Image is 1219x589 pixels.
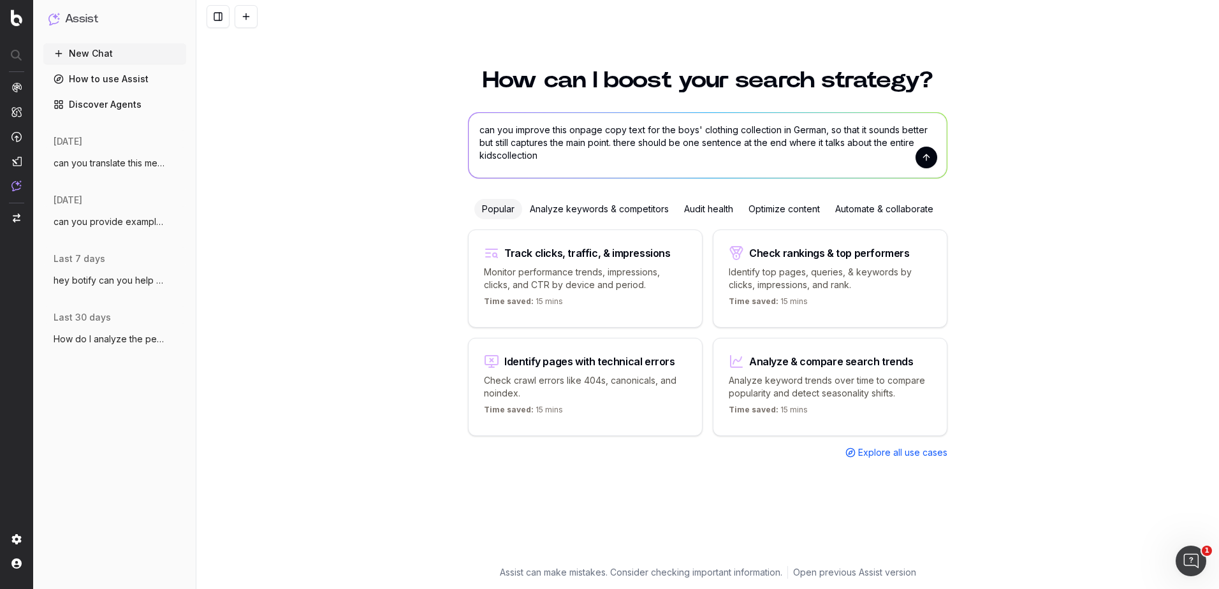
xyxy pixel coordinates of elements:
[484,266,687,291] p: Monitor performance trends, impressions, clicks, and CTR by device and period.
[43,69,186,89] a: How to use Assist
[749,356,914,367] div: Analyze & compare search trends
[469,113,947,178] textarea: can you improve this onpage copy text for the boys' clothing collection in German, so that it sou...
[11,10,22,26] img: Botify logo
[54,274,166,287] span: hey botify can you help me translate thi
[729,405,808,420] p: 15 mins
[474,199,522,219] div: Popular
[484,296,534,306] span: Time saved:
[845,446,947,459] a: Explore all use cases
[484,405,534,414] span: Time saved:
[43,94,186,115] a: Discover Agents
[48,10,181,28] button: Assist
[676,199,741,219] div: Audit health
[65,10,98,28] h1: Assist
[741,199,828,219] div: Optimize content
[729,296,808,312] p: 15 mins
[54,194,82,207] span: [DATE]
[43,153,186,173] button: can you translate this meta title and de
[504,356,675,367] div: Identify pages with technical errors
[54,157,166,170] span: can you translate this meta title and de
[484,374,687,400] p: Check crawl errors like 404s, canonicals, and noindex.
[43,43,186,64] button: New Chat
[729,405,778,414] span: Time saved:
[793,566,916,579] a: Open previous Assist version
[43,212,186,232] button: can you provide examples or suggestions
[11,558,22,569] img: My account
[13,214,20,222] img: Switch project
[484,405,563,420] p: 15 mins
[504,248,671,258] div: Track clicks, traffic, & impressions
[11,82,22,92] img: Analytics
[11,131,22,142] img: Activation
[1202,546,1212,556] span: 1
[54,311,111,324] span: last 30 days
[54,135,82,148] span: [DATE]
[54,215,166,228] span: can you provide examples or suggestions
[54,252,105,265] span: last 7 days
[500,566,782,579] p: Assist can make mistakes. Consider checking important information.
[729,374,931,400] p: Analyze keyword trends over time to compare popularity and detect seasonality shifts.
[828,199,941,219] div: Automate & collaborate
[484,296,563,312] p: 15 mins
[749,248,910,258] div: Check rankings & top performers
[729,266,931,291] p: Identify top pages, queries, & keywords by clicks, impressions, and rank.
[468,69,947,92] h1: How can I boost your search strategy?
[522,199,676,219] div: Analyze keywords & competitors
[48,13,60,25] img: Assist
[54,333,166,345] span: How do I analyze the performance of cert
[1176,546,1206,576] iframe: Intercom live chat
[11,156,22,166] img: Studio
[11,180,22,191] img: Assist
[43,270,186,291] button: hey botify can you help me translate thi
[11,534,22,544] img: Setting
[43,329,186,349] button: How do I analyze the performance of cert
[858,446,947,459] span: Explore all use cases
[11,106,22,117] img: Intelligence
[729,296,778,306] span: Time saved:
